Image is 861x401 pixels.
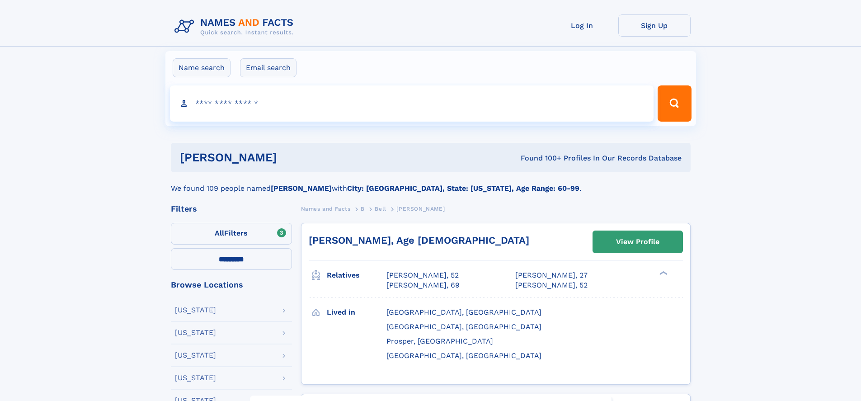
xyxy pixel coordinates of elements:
[399,153,682,163] div: Found 100+ Profiles In Our Records Database
[618,14,691,37] a: Sign Up
[375,203,386,214] a: Bell
[347,184,579,193] b: City: [GEOGRAPHIC_DATA], State: [US_STATE], Age Range: 60-99
[175,307,216,314] div: [US_STATE]
[171,172,691,194] div: We found 109 people named with .
[593,231,682,253] a: View Profile
[327,268,386,283] h3: Relatives
[171,14,301,39] img: Logo Names and Facts
[175,329,216,336] div: [US_STATE]
[171,205,292,213] div: Filters
[301,203,351,214] a: Names and Facts
[386,337,493,345] span: Prosper, [GEOGRAPHIC_DATA]
[240,58,296,77] label: Email search
[309,235,529,246] a: [PERSON_NAME], Age [DEMOGRAPHIC_DATA]
[386,270,459,280] a: [PERSON_NAME], 52
[515,280,588,290] a: [PERSON_NAME], 52
[616,231,659,252] div: View Profile
[386,351,541,360] span: [GEOGRAPHIC_DATA], [GEOGRAPHIC_DATA]
[175,352,216,359] div: [US_STATE]
[361,206,365,212] span: B
[546,14,618,37] a: Log In
[396,206,445,212] span: [PERSON_NAME]
[386,308,541,316] span: [GEOGRAPHIC_DATA], [GEOGRAPHIC_DATA]
[657,270,668,276] div: ❯
[180,152,399,163] h1: [PERSON_NAME]
[170,85,654,122] input: search input
[327,305,386,320] h3: Lived in
[175,374,216,382] div: [US_STATE]
[658,85,691,122] button: Search Button
[171,223,292,245] label: Filters
[386,322,541,331] span: [GEOGRAPHIC_DATA], [GEOGRAPHIC_DATA]
[171,281,292,289] div: Browse Locations
[215,229,224,237] span: All
[515,270,588,280] a: [PERSON_NAME], 27
[361,203,365,214] a: B
[173,58,231,77] label: Name search
[386,280,460,290] a: [PERSON_NAME], 69
[375,206,386,212] span: Bell
[271,184,332,193] b: [PERSON_NAME]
